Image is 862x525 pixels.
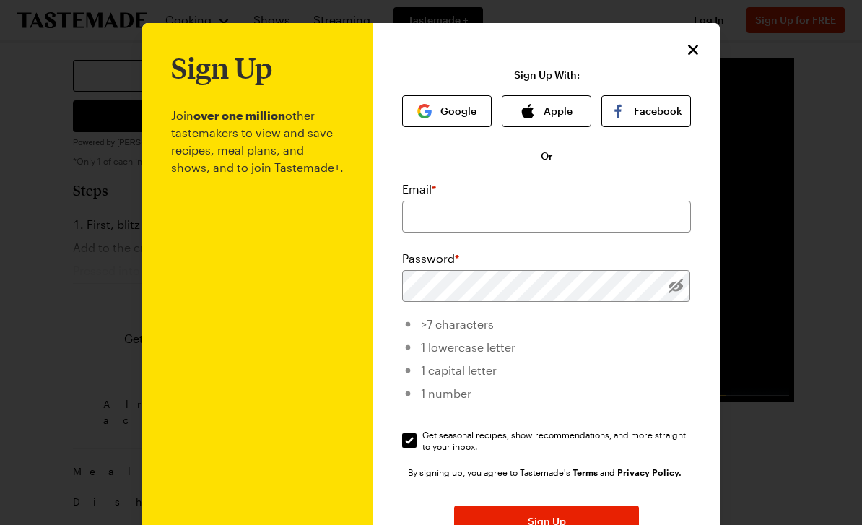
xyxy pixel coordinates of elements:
[617,466,682,478] a: Tastemade Privacy Policy
[402,250,459,267] label: Password
[601,95,691,127] button: Facebook
[402,95,492,127] button: Google
[402,433,417,448] input: Get seasonal recipes, show recommendations, and more straight to your inbox.
[422,429,692,452] span: Get seasonal recipes, show recommendations, and more straight to your inbox.
[541,149,553,163] span: Or
[171,52,272,84] h1: Sign Up
[421,363,497,377] span: 1 capital letter
[421,317,494,331] span: >7 characters
[684,40,702,59] button: Close
[421,340,515,354] span: 1 lowercase letter
[421,386,471,400] span: 1 number
[502,95,591,127] button: Apple
[573,466,598,478] a: Tastemade Terms of Service
[514,69,580,81] p: Sign Up With:
[193,108,285,122] b: over one million
[402,181,436,198] label: Email
[408,465,685,480] div: By signing up, you agree to Tastemade's and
